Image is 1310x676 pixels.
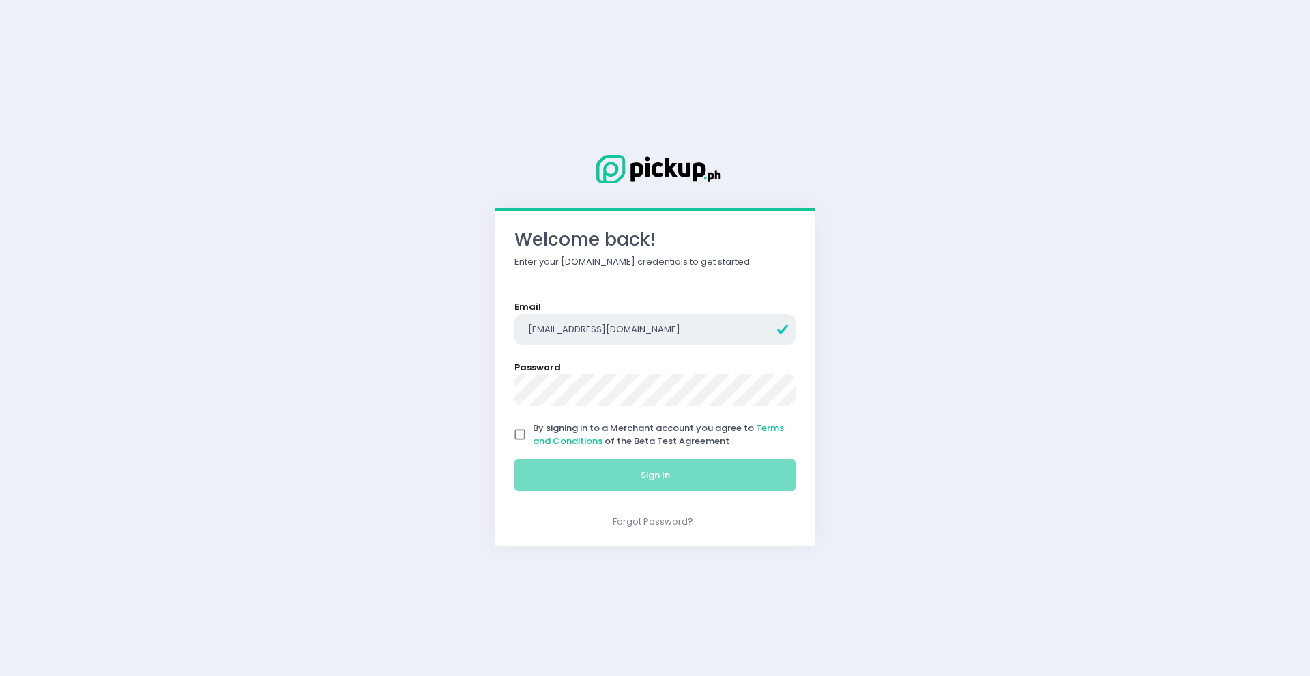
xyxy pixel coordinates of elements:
[514,255,796,269] p: Enter your [DOMAIN_NAME] credentials to get started.
[514,459,796,492] button: Sign In
[533,422,784,448] a: Terms and Conditions
[514,361,561,374] label: Password
[514,229,796,250] h3: Welcome back!
[514,300,541,314] label: Email
[514,314,796,346] input: Email
[533,422,784,448] span: By signing in to a Merchant account you agree to of the Beta Test Agreement
[641,469,670,482] span: Sign In
[587,152,723,186] img: Logo
[613,515,693,528] a: Forgot Password?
